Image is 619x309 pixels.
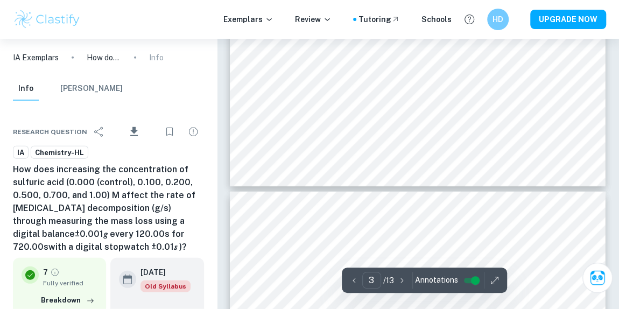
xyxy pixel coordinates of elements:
[182,121,204,143] div: Report issue
[383,275,394,286] p: / 13
[87,52,121,64] p: How does increasing the concentration of sulfuric acid (0.000 (control), 0.100, 0.200, 0.500, 0.7...
[582,263,613,293] button: Ask Clai
[415,275,458,286] span: Annotations
[295,13,332,25] p: Review
[13,9,81,30] img: Clastify logo
[358,13,400,25] a: Tutoring
[50,268,60,277] a: Grade fully verified
[43,266,48,278] p: 7
[140,280,191,292] div: Starting from the May 2025 session, the Chemistry IA requirements have changed. It's OK to refer ...
[421,13,452,25] a: Schools
[38,292,97,308] button: Breakdown
[149,52,164,64] p: Info
[487,9,509,30] button: HD
[13,52,59,64] a: IA Exemplars
[31,146,88,159] a: Chemistry-HL
[13,127,87,137] span: Research question
[31,148,88,158] span: Chemistry-HL
[88,121,110,143] div: Share
[530,10,606,29] button: UPGRADE NOW
[13,77,39,101] button: Info
[112,118,157,146] div: Download
[13,163,204,254] h6: How does increasing the concentration of sulfuric acid (0.000 (control), 0.100, 0.200, 0.500, 0.7...
[13,148,28,158] span: IA
[140,280,191,292] span: Old Syllabus
[223,13,273,25] p: Exemplars
[43,278,97,288] span: Fully verified
[60,77,123,101] button: [PERSON_NAME]
[13,146,29,159] a: IA
[159,121,180,143] div: Bookmark
[460,10,479,29] button: Help and Feedback
[140,266,182,278] h6: [DATE]
[492,13,504,25] h6: HD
